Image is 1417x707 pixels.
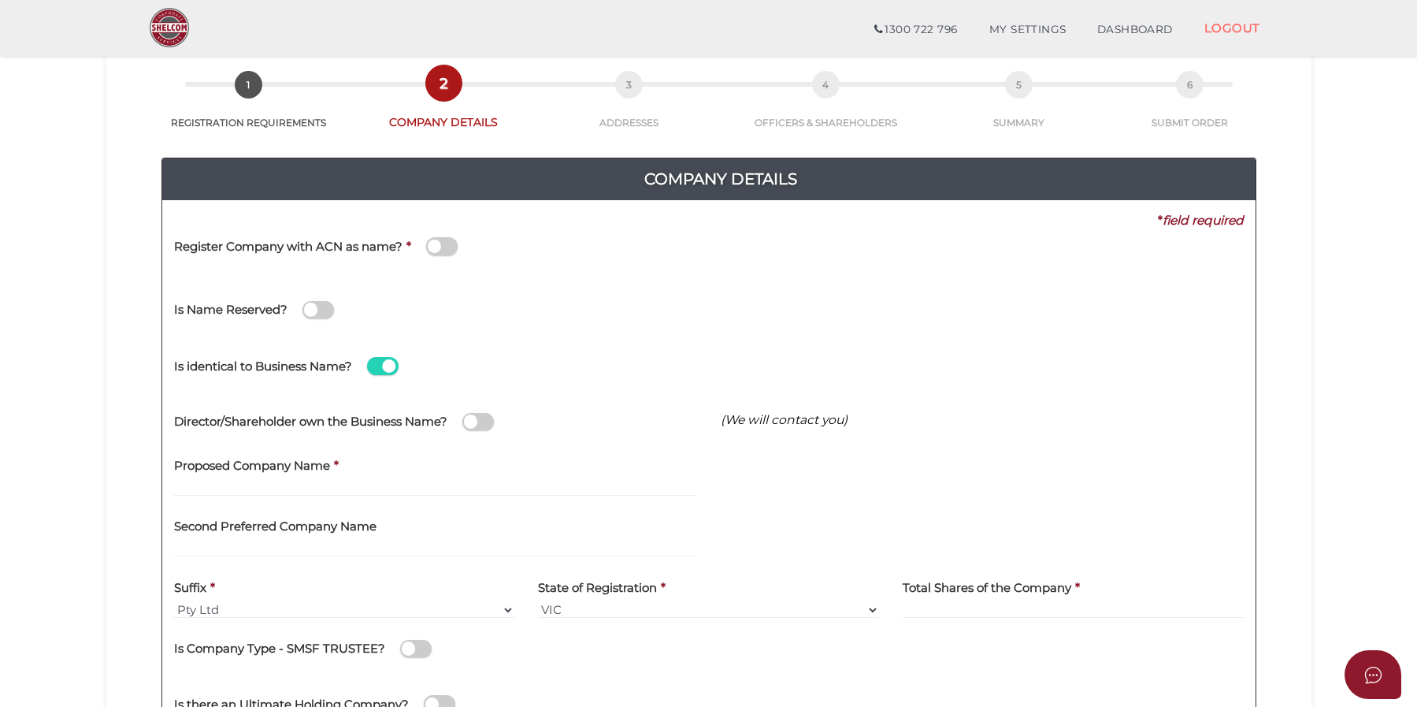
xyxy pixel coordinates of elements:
[1176,71,1204,99] span: 6
[174,582,206,595] h4: Suffix
[721,88,930,129] a: 4OFFICERS & SHAREHOLDERS
[721,411,848,429] span: (We will contact you)
[174,415,447,429] h4: Director/Shareholder own the Business Name?
[812,71,840,99] span: 4
[1081,14,1189,46] a: DASHBOARD
[174,166,1267,192] h4: Company Details
[930,88,1108,129] a: 5SUMMARY
[536,88,722,129] a: 3ADDRESSES
[430,69,458,97] span: 2
[1163,213,1244,228] i: field required
[174,460,330,473] h4: Proposed Company Name
[1345,650,1401,699] button: Open asap
[1107,88,1272,129] a: 6SUBMIT ORDER
[974,14,1082,46] a: MY SETTINGS
[1189,12,1276,44] a: LOGOUT
[174,360,352,374] h4: Is identical to Business Name?
[615,71,643,99] span: 3
[174,520,377,534] h4: Second Preferred Company Name
[859,14,973,46] a: 1300 722 796
[146,88,352,129] a: 1REGISTRATION REQUIREMENTS
[235,71,262,99] span: 1
[351,87,536,130] a: 2COMPANY DETAILS
[174,240,402,254] h4: Register Company with ACN as name?
[538,582,657,595] h4: State of Registration
[1005,71,1033,99] span: 5
[174,642,385,656] h4: Is Company Type - SMSF TRUSTEE?
[174,303,287,317] h4: Is Name Reserved?
[903,582,1071,595] h4: Total Shares of the Company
